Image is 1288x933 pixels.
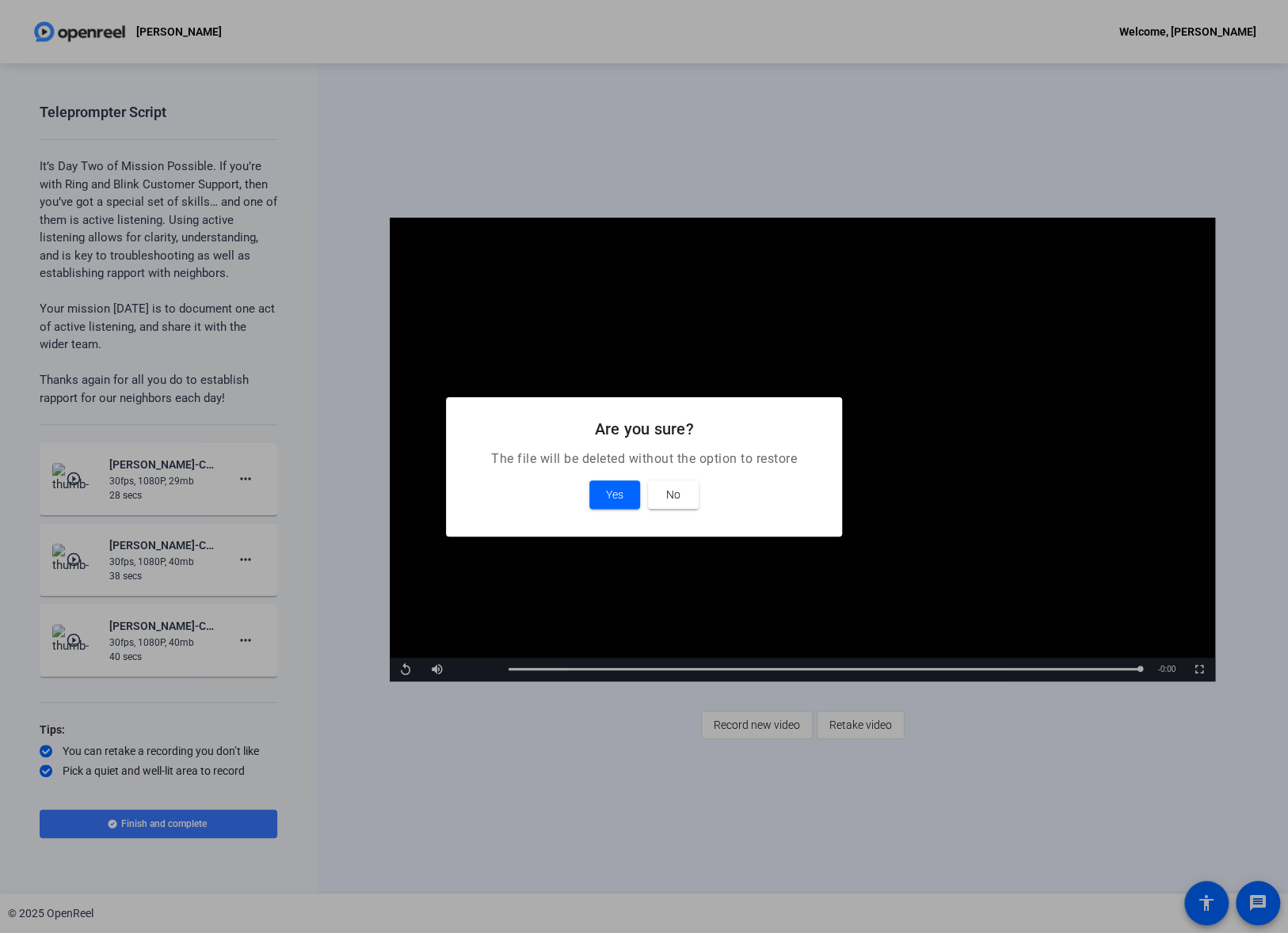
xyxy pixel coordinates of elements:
span: No [666,485,680,504]
button: No [648,480,699,509]
button: Yes [589,480,640,509]
span: Yes [606,485,623,504]
p: The file will be deleted without the option to restore [465,449,823,468]
h2: Are you sure? [465,416,823,442]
